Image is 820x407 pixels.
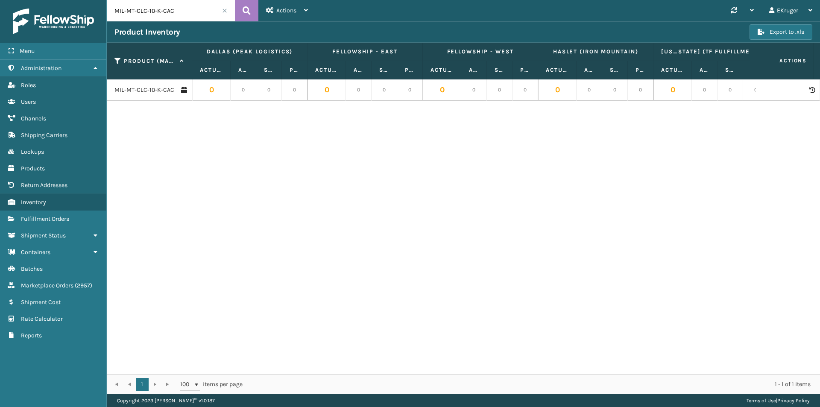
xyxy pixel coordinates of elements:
[180,378,243,391] span: items per page
[520,66,530,74] label: Pending
[461,79,487,101] td: 0
[354,66,363,74] label: Available
[114,27,180,37] h3: Product Inventory
[231,79,256,101] td: 0
[430,48,530,56] label: Fellowship - West
[200,66,223,74] label: Actual Quantity
[21,232,66,239] span: Shipment Status
[538,79,577,101] td: 0
[307,79,346,101] td: 0
[124,57,176,65] label: Product (MAIN SKU)
[21,98,36,105] span: Users
[21,182,67,189] span: Return Addresses
[546,66,568,74] label: Actual Quantity
[584,66,594,74] label: Available
[610,66,620,74] label: Safety
[747,398,776,404] a: Terms of Use
[21,132,67,139] span: Shipping Carriers
[315,48,415,56] label: Fellowship - East
[809,87,814,93] i: Product Activity
[290,66,299,74] label: Pending
[21,265,43,272] span: Batches
[21,299,61,306] span: Shipment Cost
[700,66,709,74] label: Available
[577,79,602,101] td: 0
[661,66,684,74] label: Actual Quantity
[747,394,810,407] div: |
[21,82,36,89] span: Roles
[21,315,63,322] span: Rate Calculator
[405,66,415,74] label: Pending
[750,24,812,40] button: Export to .xls
[315,66,338,74] label: Actual Quantity
[21,249,50,256] span: Containers
[602,79,628,101] td: 0
[661,48,761,56] label: [US_STATE] (TF Fulfillment)
[743,79,769,101] td: 0
[238,66,248,74] label: Available
[282,79,307,101] td: 0
[546,48,645,56] label: Haslet (Iron Mountain)
[276,7,296,14] span: Actions
[21,64,61,72] span: Administration
[21,199,46,206] span: Inventory
[372,79,397,101] td: 0
[725,66,735,74] label: Safety
[180,380,193,389] span: 100
[21,332,42,339] span: Reports
[512,79,538,101] td: 0
[255,380,811,389] div: 1 - 1 of 1 items
[192,79,231,101] td: 0
[114,86,174,94] a: MIL-MT-CLC-10-K-CAC
[21,165,45,172] span: Products
[423,79,461,101] td: 0
[653,79,692,101] td: 0
[264,66,274,74] label: Safety
[469,66,479,74] label: Available
[200,48,299,56] label: Dallas (Peak Logistics)
[75,282,92,289] span: ( 2957 )
[777,398,810,404] a: Privacy Policy
[117,394,215,407] p: Copyright 2023 [PERSON_NAME]™ v 1.0.187
[495,66,504,74] label: Safety
[21,215,69,223] span: Fulfillment Orders
[753,54,812,68] span: Actions
[346,79,372,101] td: 0
[487,79,512,101] td: 0
[397,79,423,101] td: 0
[20,47,35,55] span: Menu
[21,282,73,289] span: Marketplace Orders
[21,148,44,155] span: Lookups
[635,66,645,74] label: Pending
[692,79,717,101] td: 0
[717,79,743,101] td: 0
[256,79,282,101] td: 0
[628,79,653,101] td: 0
[21,115,46,122] span: Channels
[379,66,389,74] label: Safety
[136,378,149,391] a: 1
[13,9,94,34] img: logo
[430,66,453,74] label: Actual Quantity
